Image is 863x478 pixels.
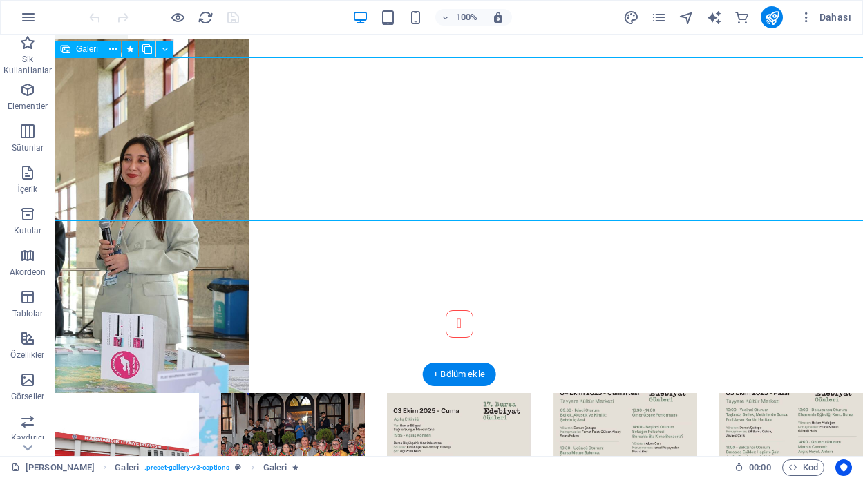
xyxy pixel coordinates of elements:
p: Kutular [14,225,42,236]
i: Element bir animasyon içeriyor [292,463,298,471]
i: Yeniden boyutlandırmada yakınlaştırma düzeyini seçilen cihaza uyacak şekilde otomatik olarak ayarla. [492,11,504,23]
i: Sayfalar (Ctrl+Alt+S) [651,10,667,26]
span: Seçmek için tıkla. Düzenlemek için çift tıkla [263,459,287,476]
button: Ön izleme modundan çıkıp düzenlemeye devam etmek için buraya tıklayın [169,9,186,26]
p: İçerik [17,184,37,195]
button: Usercentrics [835,459,852,476]
p: Özellikler [10,350,44,361]
button: design [623,9,639,26]
i: AI Writer [706,10,722,26]
span: Seçmek için tıkla. Düzenlemek için çift tıkla [115,459,139,476]
i: Navigatör [679,10,694,26]
h6: Oturum süresi [734,459,771,476]
span: Dahası [799,10,851,24]
span: : [759,462,761,472]
span: Galeri [76,45,98,53]
p: Elementler [8,101,48,112]
a: Seçimi iptal etmek için tıkla. Sayfaları açmak için çift tıkla [11,459,95,476]
button: commerce [733,9,750,26]
i: Sayfayı yeniden yükleyin [198,10,214,26]
button: text_generator [705,9,722,26]
nav: breadcrumb [115,459,298,476]
i: Yayınla [764,10,780,26]
button: Kod [782,459,824,476]
p: Tablolar [12,308,44,319]
button: 100% [435,9,484,26]
button: navigator [678,9,694,26]
button: pages [650,9,667,26]
span: 00 00 [749,459,770,476]
button: publish [761,6,783,28]
div: + Bölüm ekle [422,363,496,386]
button: Dahası [794,6,857,28]
span: . preset-gallery-v3-captions [144,459,230,476]
i: Ticaret [734,10,750,26]
p: Görseller [11,391,44,402]
p: Sütunlar [12,142,44,153]
p: Kaydırıcı [11,432,44,443]
i: Bu element, özelleştirilebilir bir ön ayar [235,463,241,471]
button: reload [197,9,214,26]
i: Tasarım (Ctrl+Alt+Y) [623,10,639,26]
span: Kod [788,459,818,476]
p: Akordeon [10,267,46,278]
h6: 100% [456,9,478,26]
